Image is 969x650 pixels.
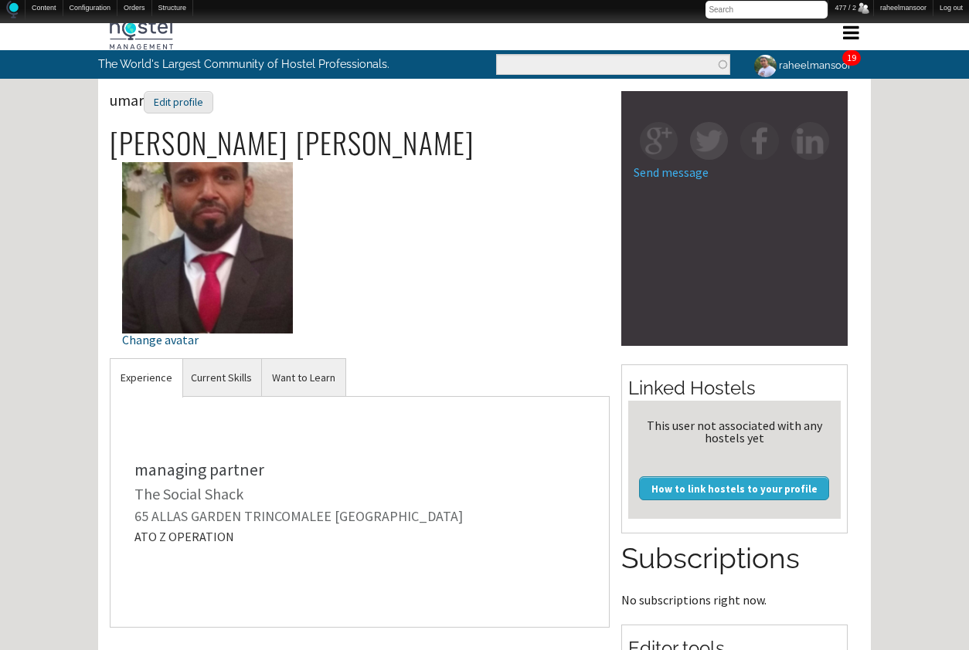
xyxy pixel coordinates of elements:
img: in-square.png [791,122,829,160]
input: Enter the terms you wish to search for. [496,54,730,75]
a: The Social Shack [134,484,243,503]
a: 19 [847,52,856,63]
section: No subscriptions right now. [621,539,848,605]
h2: [PERSON_NAME] [PERSON_NAME] [110,127,610,159]
h2: Linked Hostels [628,375,841,401]
span: umar [110,90,213,110]
a: Current Skills [181,359,262,397]
img: Home [6,1,19,19]
div: This user not associated with any hostels yet [634,419,835,444]
img: umar's picture [122,162,293,333]
input: Search [705,1,828,19]
img: tw-square.png [690,122,728,160]
div: Change avatar [122,333,293,346]
a: Send message [634,164,709,180]
img: raheelmansoor's picture [752,52,779,80]
a: Experience [110,359,182,397]
a: How to link hostels to your profile [639,476,829,499]
a: Want to Learn [262,359,345,397]
img: gp-square.png [640,122,678,160]
div: managing partner [134,461,585,478]
img: fb-square.png [740,122,778,160]
a: Change avatar [122,239,293,346]
div: Edit profile [144,91,213,113]
a: Edit profile [144,90,213,110]
div: ATO Z OPERATION [134,530,585,543]
p: The World's Largest Community of Hostel Professionals. [98,50,420,78]
div: 65 ALLAS GARDEN TRINCOMALEE [GEOGRAPHIC_DATA] [134,510,585,523]
a: raheelmansoor [742,50,860,80]
h2: Subscriptions [621,539,848,579]
img: Hostel Management Home [110,19,173,49]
